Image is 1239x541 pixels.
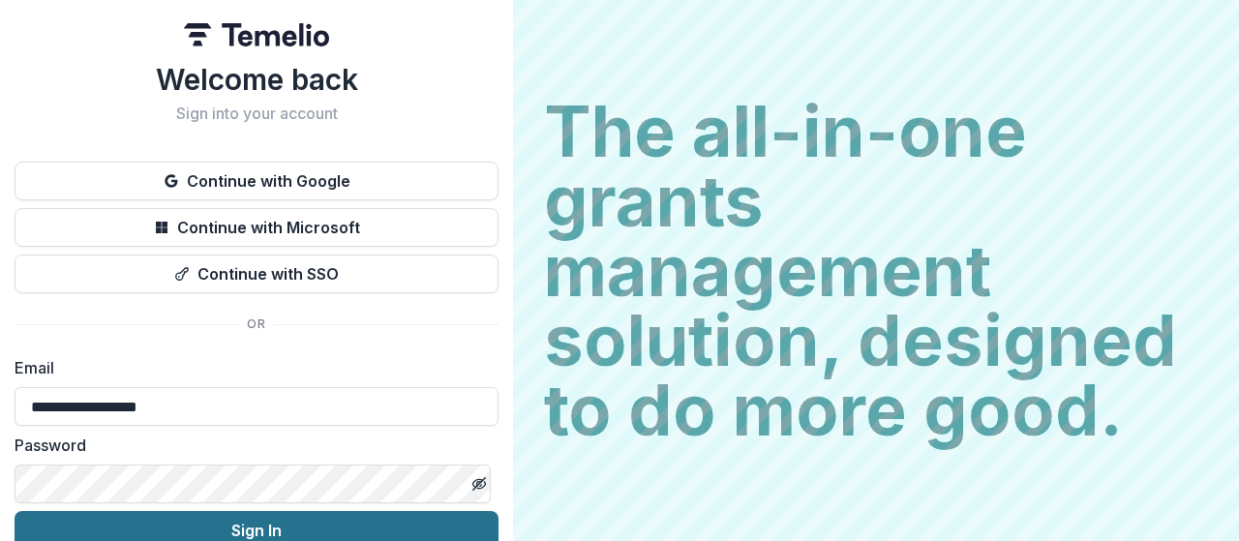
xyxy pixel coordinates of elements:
[15,434,487,457] label: Password
[15,62,499,97] h1: Welcome back
[15,105,499,123] h2: Sign into your account
[184,23,329,46] img: Temelio
[15,255,499,293] button: Continue with SSO
[15,356,487,379] label: Email
[15,162,499,200] button: Continue with Google
[15,208,499,247] button: Continue with Microsoft
[464,468,495,499] button: Toggle password visibility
